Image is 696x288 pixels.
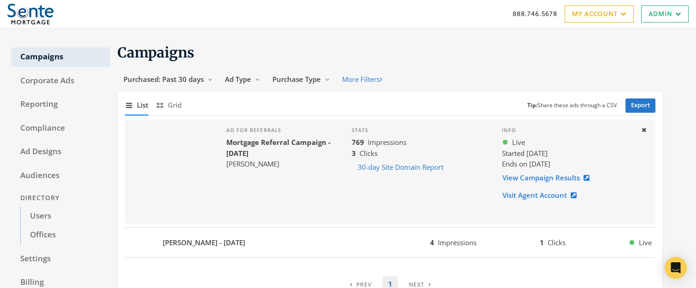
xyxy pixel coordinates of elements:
div: Directory [11,190,110,207]
span: List [137,100,148,110]
button: Purchase Type [266,71,336,88]
span: Purchased: Past 30 days [124,75,204,84]
button: More Filters [336,71,388,88]
b: [PERSON_NAME] - [DATE] [163,237,245,248]
small: Share these ads through a CSV. [527,101,618,110]
img: Adwerx [7,4,53,24]
a: Campaigns [11,47,110,67]
b: 4 [430,238,434,247]
b: 769 [352,138,364,147]
a: 888.746.5678 [513,9,557,18]
button: [PERSON_NAME] - [DATE]4Impressions1ClicksLive [125,231,655,253]
span: Impressions [368,138,407,147]
span: Live [639,237,652,248]
h4: Stats [352,127,487,133]
div: [PERSON_NAME] [226,159,336,169]
button: Ad Type [219,71,266,88]
span: Live [512,137,525,148]
div: Open Intercom Messenger [665,257,687,279]
button: Grid [156,95,182,115]
a: Export [625,98,655,113]
span: Ad Type [225,75,251,84]
span: Clicks [548,238,566,247]
span: Clicks [360,149,377,158]
span: Campaigns [118,44,195,61]
div: Started [DATE] [502,148,633,159]
a: Visit Agent Account [502,187,583,204]
h4: Ad for referrals [226,127,336,133]
b: 1 [540,238,544,247]
a: Ad Designs [11,142,110,161]
span: Grid [168,100,182,110]
a: Settings [11,249,110,269]
h4: Info [502,127,633,133]
a: Compliance [11,119,110,138]
span: Purchase Type [272,75,321,84]
a: Admin [641,6,689,23]
button: List [125,95,148,115]
a: View Campaign Results [502,169,596,186]
b: Tip: [527,101,537,109]
a: Reporting [11,95,110,114]
button: Purchased: Past 30 days [118,71,219,88]
button: 30-day Site Domain Report [352,159,449,176]
a: My Account [565,6,634,23]
a: Audiences [11,166,110,185]
span: Impressions [438,238,477,247]
b: Mortgage Referral Campaign - [DATE] [226,138,330,157]
span: Ends on [DATE] [502,159,550,168]
b: 3 [352,149,356,158]
a: Users [20,207,110,226]
a: Offices [20,225,110,245]
a: Corporate Ads [11,71,110,91]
